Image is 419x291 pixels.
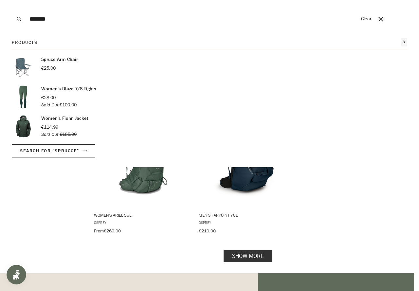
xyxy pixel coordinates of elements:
[401,38,407,46] span: 3
[60,131,77,137] span: €185.00
[41,85,96,93] p: Women's Blaze 7/8 Tights
[12,38,407,167] div: Search for “sprucce”
[12,115,407,138] a: Women's Fionn Jacket €114.99 Sold Out €185.00
[41,124,58,130] span: €114.99
[12,39,37,46] p: Products
[7,265,26,284] iframe: Button to open loyalty program pop-up
[41,102,58,108] em: Sold Out
[12,85,35,108] img: Women's Blaze 7/8 Tights
[41,131,58,137] em: Sold Out
[60,102,77,108] span: €100.00
[12,115,35,138] img: Women's Fionn Jacket
[41,65,56,71] span: €25.00
[12,56,407,79] a: Spruce Arm Chair €25.00
[12,56,407,138] ul: Products
[41,115,88,122] p: Women's Fionn Jacket
[41,95,56,101] span: €28.00
[20,148,79,154] span: Search for “sprucce”
[41,56,78,63] p: Spruce Arm Chair
[12,56,35,79] img: Spruce Arm Chair
[12,85,407,108] a: Women's Blaze 7/8 Tights €28.00 Sold Out €100.00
